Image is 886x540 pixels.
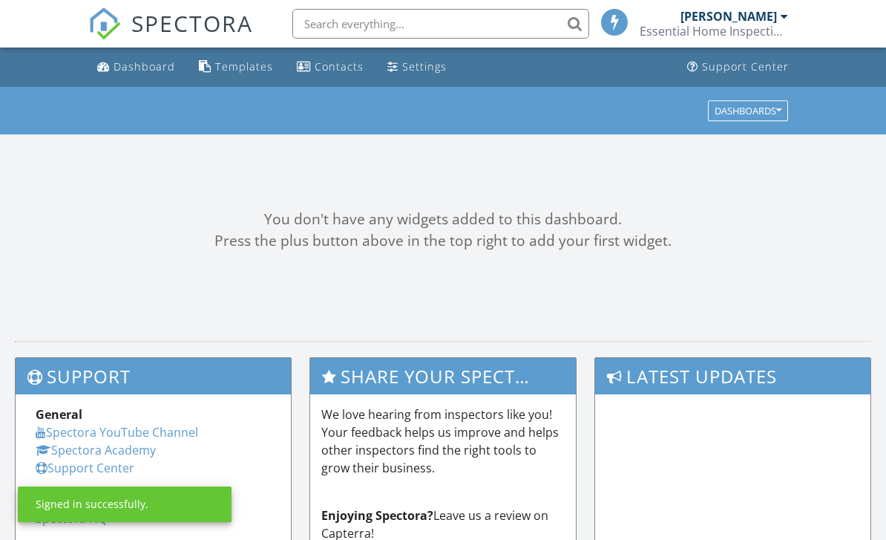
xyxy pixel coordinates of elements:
a: Spectora HQ [36,510,107,527]
div: You don't have any widgets added to this dashboard. [15,209,871,230]
span: SPECTORA [131,7,253,39]
a: Support Center [36,460,134,476]
div: Essential Home Inspections LLC [640,24,788,39]
div: Templates [215,59,273,74]
a: Contacts [291,53,370,81]
a: Dashboard [91,53,181,81]
div: Dashboard [114,59,175,74]
h3: Latest Updates [595,358,870,394]
img: The Best Home Inspection Software - Spectora [88,7,121,40]
button: Dashboards [708,100,788,121]
h3: Share Your Spectora Experience [310,358,577,394]
h3: Support [16,358,291,394]
div: [PERSON_NAME] [680,9,777,24]
div: Settings [402,59,447,74]
a: Spectora YouTube Channel [36,424,198,440]
a: SPECTORA [88,20,253,51]
div: Signed in successfully. [36,497,148,512]
a: Settings [381,53,453,81]
a: Support Center [681,53,795,81]
p: We love hearing from inspectors like you! Your feedback helps us improve and helps other inspecto... [321,406,565,477]
div: Press the plus button above in the top right to add your first widget. [15,230,871,252]
a: Templates [193,53,279,81]
a: Spectora Academy [36,442,156,458]
div: Dashboards [715,105,781,116]
strong: Enjoying Spectora? [321,507,433,524]
strong: General [36,406,82,423]
div: Support Center [702,59,789,74]
input: Search everything... [292,9,589,39]
div: Contacts [315,59,364,74]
